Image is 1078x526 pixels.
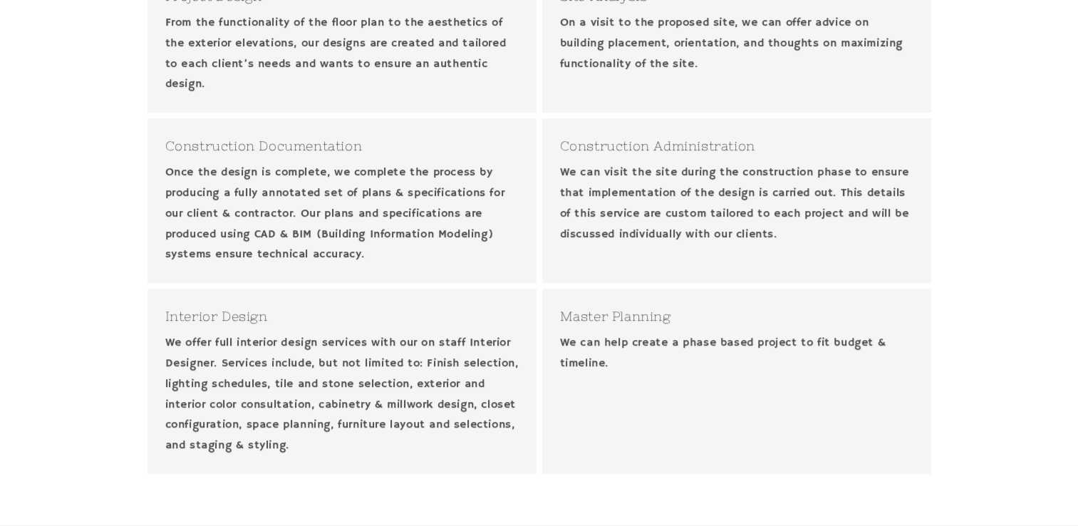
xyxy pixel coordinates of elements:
[560,136,913,155] h3: Construction Administration
[165,136,519,155] h3: Construction Documentation
[560,163,913,244] p: We can visit the site during the construction phase to ensure that implementation of the design i...
[165,333,519,456] p: We offer full interior design services with our on staff Interior Designer. Services include, but...
[560,333,913,374] p: We can help create a phase based project to fit budget & timeline.
[165,13,519,95] p: From the functionality of the floor plan to the aesthetics of the exterior elevations, our design...
[560,13,913,74] p: On a visit to the proposed site, we can offer advice on building placement, orientation, and thou...
[165,306,519,326] h3: Interior Design
[165,163,519,265] p: Once the design is complete, we complete the process by producing a fully annotated set of plans ...
[560,306,913,326] h3: Master Planning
